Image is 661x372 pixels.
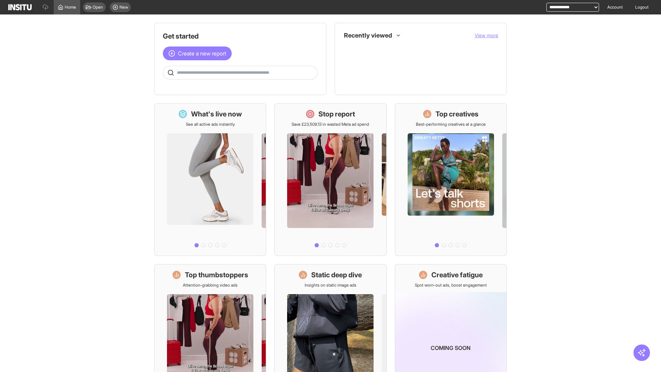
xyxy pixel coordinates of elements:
[475,32,498,39] button: View more
[292,122,369,127] p: Save £23,509.13 in wasted Meta ad spend
[178,49,226,58] span: Create a new report
[65,4,76,10] span: Home
[416,122,486,127] p: Best-performing creatives at a glance
[191,109,242,119] h1: What's live now
[163,46,232,60] button: Create a new report
[305,282,356,288] p: Insights on static image ads
[475,32,498,38] span: View more
[318,109,355,119] h1: Stop report
[119,4,128,10] span: New
[163,31,318,41] h1: Get started
[395,103,507,256] a: Top creativesBest-performing creatives at a glance
[8,4,32,10] img: Logo
[185,270,248,280] h1: Top thumbstoppers
[436,109,479,119] h1: Top creatives
[311,270,362,280] h1: Static deep dive
[274,103,386,256] a: Stop reportSave £23,509.13 in wasted Meta ad spend
[154,103,266,256] a: What's live nowSee all active ads instantly
[186,122,235,127] p: See all active ads instantly
[93,4,103,10] span: Open
[183,282,238,288] p: Attention-grabbing video ads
